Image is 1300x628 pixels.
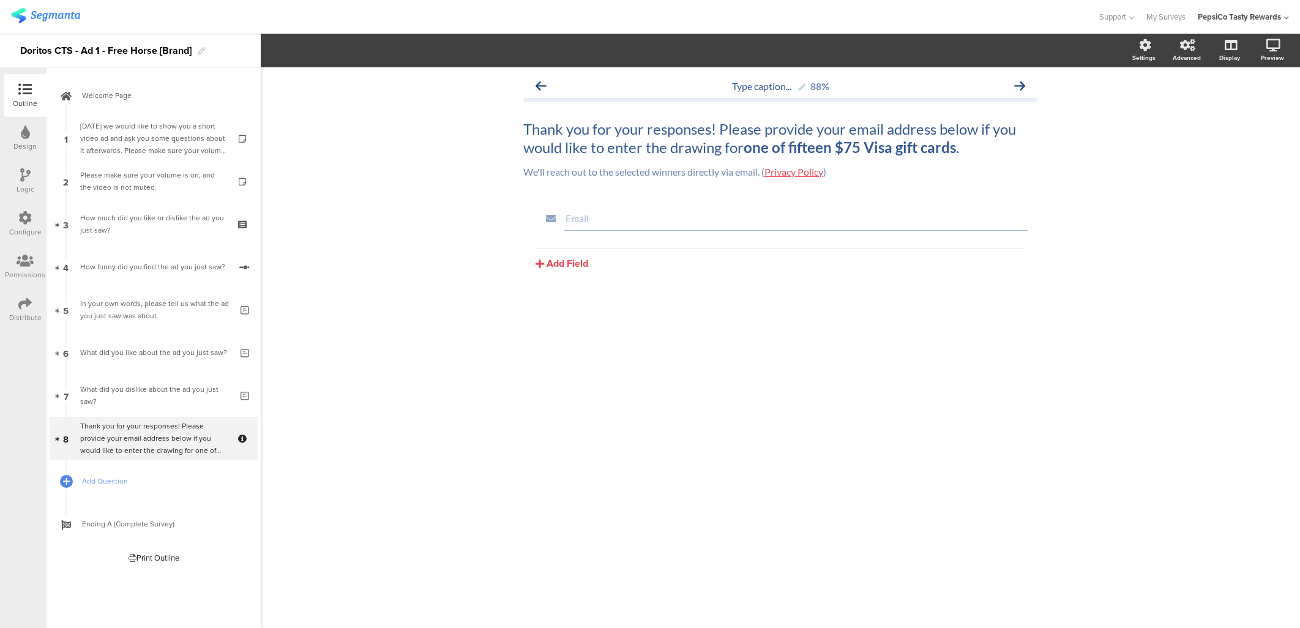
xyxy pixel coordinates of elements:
[129,552,179,564] div: Print Outline
[50,503,258,545] a: Ending A (Complete Survey)
[536,256,588,271] button: Add Field
[20,41,192,61] div: Doritos CTS - Ad 1 - Free Horse [Brand]
[50,203,258,245] a: 3 How much did you like or dislike the ad you just saw?
[13,98,37,109] div: Outline
[50,288,258,331] a: 5 In your own words, please tell us what the ad you just saw was about.
[523,166,1037,178] p: We'll reach out to the selected winners directly via email. ( )
[80,212,226,236] div: How much did you like or dislike the ad you just saw?
[11,8,80,23] img: segmanta logo
[764,166,823,178] a: Privacy Policy
[63,432,69,445] span: 8
[50,245,258,288] a: 4 How funny did you find the ad you just saw?
[744,138,956,156] strong: one of fifteen $75 Visa gift cards
[1132,53,1156,62] div: Settings
[1099,11,1126,23] span: Support
[50,117,258,160] a: 1 [DATE] we would like to show you a short video ad and ask you some questions about it afterward...
[13,141,37,152] div: Design
[9,312,42,323] div: Distribute
[63,303,69,316] span: 5
[82,518,239,530] span: Ending A (Complete Survey)
[80,169,226,193] div: Please make sure your volume is on, and the video is not muted.
[523,120,1037,157] p: Thank you for your responses! Please provide your email address below if you would like to enter ...
[50,74,258,117] a: Welcome Page
[1261,53,1284,62] div: Preview
[50,374,258,417] a: 7 What did you dislike about the ad you just saw?
[9,226,42,237] div: Configure
[566,212,1026,224] input: Type field title...
[80,297,231,322] div: In your own words, please tell us what the ad you just saw was about.
[80,120,226,157] div: Today we would like to show you a short video ad and ask you some questions about it afterwards. ...
[810,80,829,92] div: 88%
[82,89,239,102] span: Welcome Page
[63,174,69,188] span: 2
[80,383,231,408] div: What did you dislike about the ad you just saw?
[80,261,230,273] div: How funny did you find the ad you just saw?
[82,475,239,487] span: Add Question
[63,217,69,231] span: 3
[64,389,69,402] span: 7
[63,346,69,359] span: 6
[1198,11,1281,23] div: PepsiCo Tasty Rewards
[80,420,226,457] div: Thank you for your responses! Please provide your email address below if you would like to enter ...
[64,132,68,145] span: 1
[50,160,258,203] a: 2 Please make sure your volume is on, and the video is not muted.
[50,331,258,374] a: 6 What did you like about the ad you just saw?
[17,184,34,195] div: Logic
[732,80,791,92] span: Type caption...
[1173,53,1201,62] div: Advanced
[80,346,231,359] div: What did you like about the ad you just saw?
[5,269,45,280] div: Permissions
[1219,53,1240,62] div: Display
[50,417,258,460] a: 8 Thank you for your responses! Please provide your email address below if you would like to ente...
[63,260,69,274] span: 4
